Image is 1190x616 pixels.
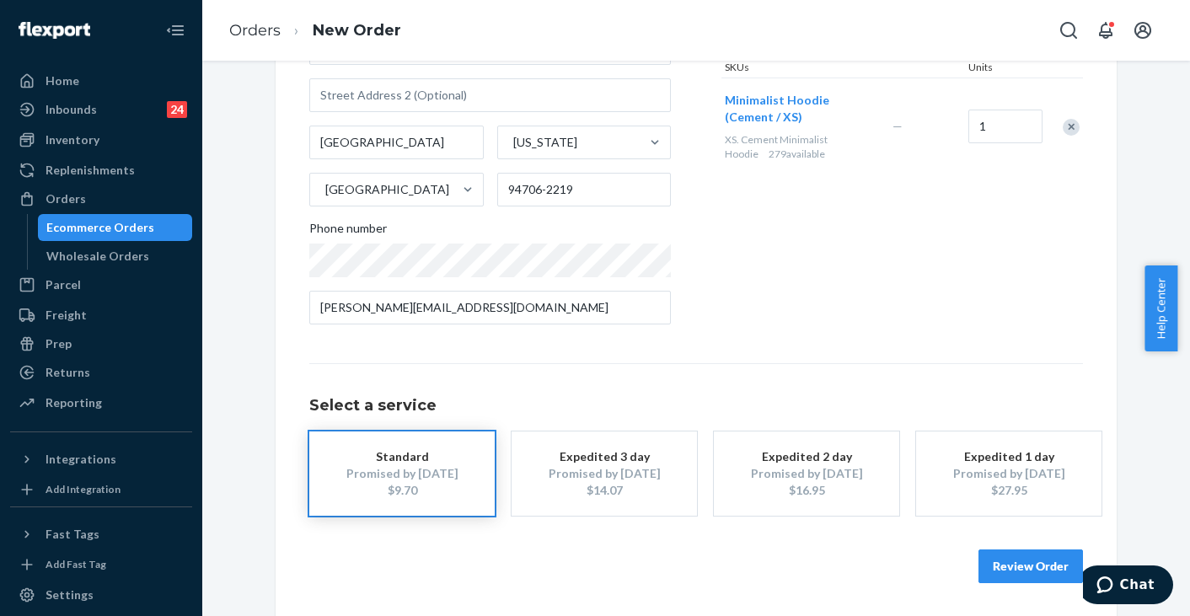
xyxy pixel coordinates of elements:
[10,271,192,298] a: Parcel
[46,276,81,293] div: Parcel
[10,330,192,357] a: Prep
[46,364,90,381] div: Returns
[309,126,484,159] input: City
[10,157,192,184] a: Replenishments
[941,448,1076,465] div: Expedited 1 day
[725,92,872,126] button: Minimalist Hoodie (Cement / XS)
[335,465,469,482] div: Promised by [DATE]
[10,389,192,416] a: Reporting
[739,465,874,482] div: Promised by [DATE]
[10,67,192,94] a: Home
[46,190,86,207] div: Orders
[167,101,187,118] div: 24
[537,465,672,482] div: Promised by [DATE]
[10,359,192,386] a: Returns
[10,126,192,153] a: Inventory
[46,248,149,265] div: Wholesale Orders
[46,162,135,179] div: Replenishments
[313,21,401,40] a: New Order
[714,431,899,516] button: Expedited 2 dayPromised by [DATE]$16.95
[46,219,154,236] div: Ecommerce Orders
[309,431,495,516] button: StandardPromised by [DATE]$9.70
[513,134,577,151] div: [US_STATE]
[38,214,193,241] a: Ecommerce Orders
[10,302,192,329] a: Freight
[1089,13,1123,47] button: Open notifications
[1052,13,1085,47] button: Open Search Box
[46,101,97,118] div: Inbounds
[229,21,281,40] a: Orders
[216,6,415,56] ol: breadcrumbs
[1063,119,1080,136] div: Remove Item
[739,482,874,499] div: $16.95
[725,133,828,160] span: XS. Cement Minimalist Hoodie
[324,181,325,198] input: [GEOGRAPHIC_DATA]
[325,181,449,198] div: [GEOGRAPHIC_DATA]
[46,131,99,148] div: Inventory
[10,521,192,548] button: Fast Tags
[892,119,903,133] span: —
[158,13,192,47] button: Close Navigation
[978,549,1083,583] button: Review Order
[46,587,94,603] div: Settings
[10,581,192,608] a: Settings
[916,431,1102,516] button: Expedited 1 dayPromised by [DATE]$27.95
[46,557,106,571] div: Add Fast Tag
[739,448,874,465] div: Expedited 2 day
[309,78,671,112] input: Street Address 2 (Optional)
[19,22,90,39] img: Flexport logo
[335,482,469,499] div: $9.70
[10,446,192,473] button: Integrations
[309,398,1083,415] h1: Select a service
[10,479,192,500] a: Add Integration
[1144,265,1177,351] button: Help Center
[309,220,387,244] span: Phone number
[335,448,469,465] div: Standard
[10,96,192,123] a: Inbounds24
[1083,565,1173,608] iframe: Opens a widget where you can chat to one of our agents
[968,110,1043,143] input: Quantity
[537,482,672,499] div: $14.07
[38,243,193,270] a: Wholesale Orders
[1126,13,1160,47] button: Open account menu
[512,134,513,151] input: [US_STATE]
[46,526,99,543] div: Fast Tags
[46,451,116,468] div: Integrations
[769,147,825,160] span: 279 available
[46,307,87,324] div: Freight
[941,465,1076,482] div: Promised by [DATE]
[10,554,192,575] a: Add Fast Tag
[46,482,121,496] div: Add Integration
[309,291,671,324] input: Email (Only Required for International)
[497,173,672,206] input: ZIP Code
[725,93,829,124] span: Minimalist Hoodie (Cement / XS)
[537,448,672,465] div: Expedited 3 day
[721,60,965,78] div: SKUs
[512,431,697,516] button: Expedited 3 dayPromised by [DATE]$14.07
[941,482,1076,499] div: $27.95
[46,72,79,89] div: Home
[965,60,1041,78] div: Units
[46,394,102,411] div: Reporting
[10,185,192,212] a: Orders
[46,335,72,352] div: Prep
